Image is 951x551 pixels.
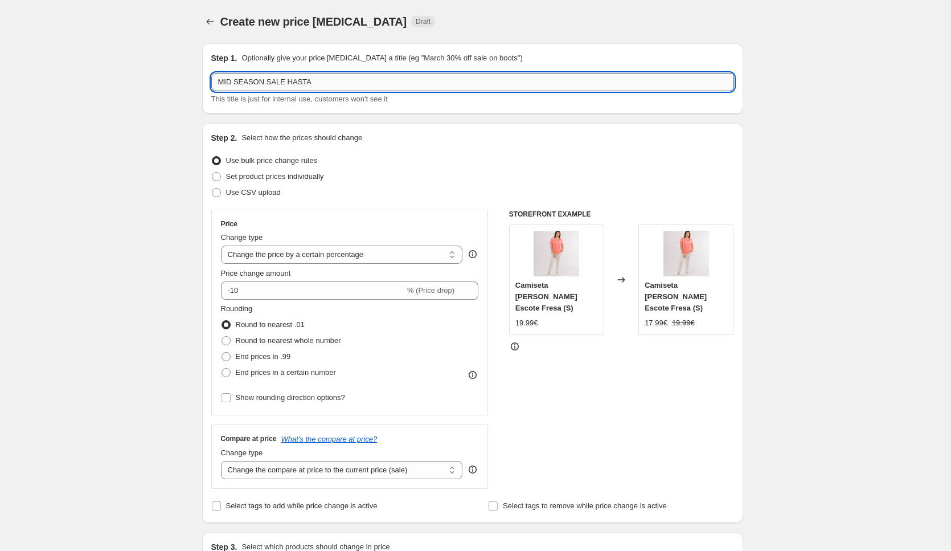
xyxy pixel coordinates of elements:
[515,317,538,329] div: 19.99€
[221,434,277,443] h3: Compare at price
[281,435,378,443] button: What's the compare at price?
[236,320,305,329] span: Round to nearest .01
[220,15,407,28] span: Create new price [MEDICAL_DATA]
[503,501,667,510] span: Select tags to remove while price change is active
[221,233,263,242] span: Change type
[211,73,734,91] input: 30% off holiday sale
[236,393,345,402] span: Show rounding direction options?
[509,210,734,219] h6: STOREFRONT EXAMPLE
[407,286,454,295] span: % (Price drop)
[236,368,336,377] span: End prices in a certain number
[211,132,237,144] h2: Step 2.
[221,304,253,313] span: Rounding
[236,352,291,361] span: End prices in .99
[515,281,577,312] span: Camiseta [PERSON_NAME] Escote Fresa (S)
[241,52,522,64] p: Optionally give your price [MEDICAL_DATA] a title (eg "March 30% off sale on boots")
[226,188,281,197] span: Use CSV upload
[236,336,341,345] span: Round to nearest whole number
[221,269,291,277] span: Price change amount
[221,281,405,300] input: -15
[226,501,378,510] span: Select tags to add while price change is active
[202,14,218,30] button: Price change jobs
[226,172,324,181] span: Set product prices individually
[663,231,709,276] img: 5007698047.01_2b0b7287-47d9-41c0-ab64-4809406e77ab_80x.jpg
[221,448,263,457] span: Change type
[645,281,707,312] span: Camiseta [PERSON_NAME] Escote Fresa (S)
[416,17,431,26] span: Draft
[211,52,237,64] h2: Step 1.
[221,219,237,228] h3: Price
[211,95,388,103] span: This title is just for internal use, customers won't see it
[467,464,478,475] div: help
[241,132,362,144] p: Select how the prices should change
[645,317,667,329] div: 17.99€
[467,248,478,260] div: help
[534,231,579,276] img: 5007698047.01_2b0b7287-47d9-41c0-ab64-4809406e77ab_80x.jpg
[672,317,695,329] strike: 19.99€
[226,156,317,165] span: Use bulk price change rules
